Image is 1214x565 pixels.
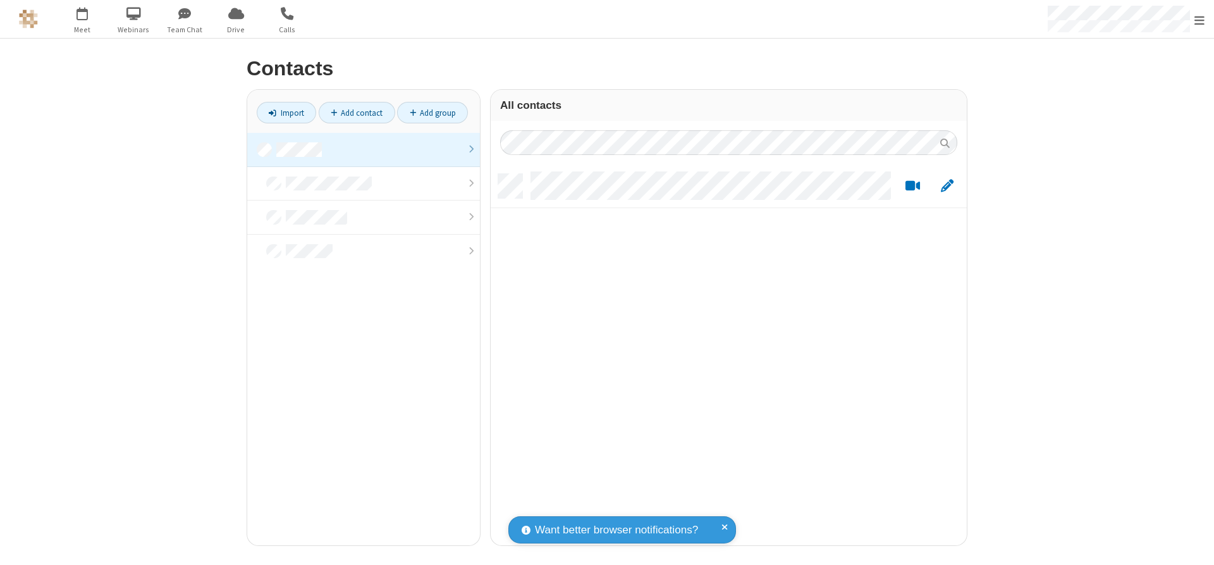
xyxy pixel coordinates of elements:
button: Start a video meeting [900,178,925,194]
span: Webinars [110,24,157,35]
a: Import [257,102,316,123]
a: Add contact [319,102,395,123]
iframe: Chat [1182,532,1205,556]
div: grid [491,165,967,545]
h2: Contacts [247,58,967,80]
span: Drive [212,24,260,35]
h3: All contacts [500,99,957,111]
button: Edit [935,178,959,194]
span: Calls [264,24,311,35]
a: Add group [397,102,468,123]
span: Meet [59,24,106,35]
span: Team Chat [161,24,209,35]
span: Want better browser notifications? [535,522,698,538]
img: QA Selenium DO NOT DELETE OR CHANGE [19,9,38,28]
